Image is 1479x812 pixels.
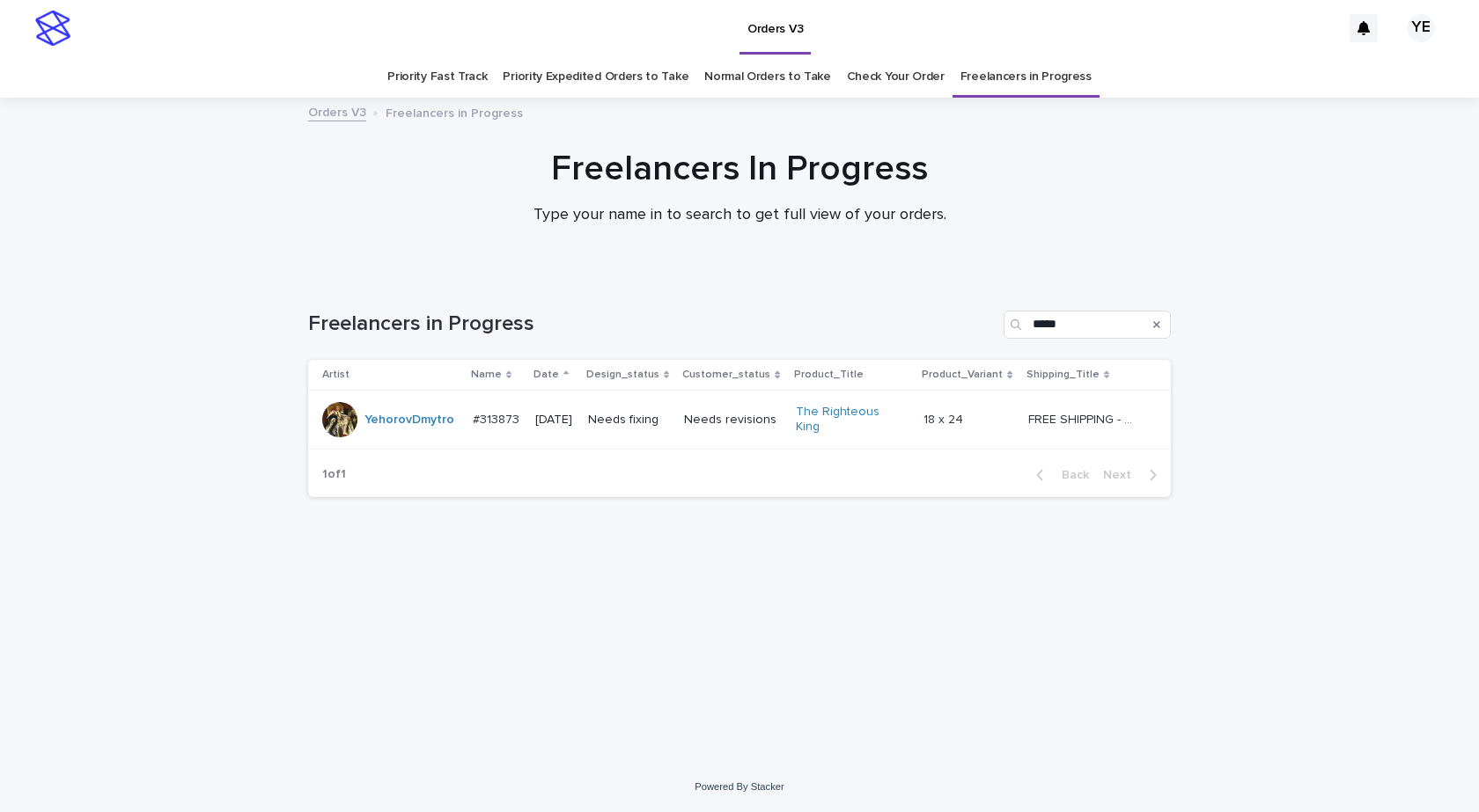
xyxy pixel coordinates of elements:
[471,365,502,384] p: Name
[1407,14,1435,42] div: YE
[308,148,1171,190] h1: Freelancers In Progress
[923,409,967,428] p: 18 x 24
[1026,365,1100,384] p: Shipping_Title
[322,365,350,384] p: Artist
[308,391,1171,450] tr: YehorovDmytro #313873#313873 [DATE]Needs fixingNeeds revisionsThe Righteous King 18 x 2418 x 24 F...
[682,365,770,384] p: Customer_status
[35,11,70,46] img: stacker-logo-s-only.png
[1028,409,1142,428] p: FREE SHIPPING - preview in 1-2 business days, after your approval delivery will take 5-10 b.d.
[535,413,574,428] p: [DATE]
[586,365,659,384] p: Design_status
[387,206,1092,225] p: Type your name in to search to get full view of your orders.
[308,453,360,496] p: 1 of 1
[308,311,997,337] h1: Freelancers in Progress
[387,56,487,98] a: Priority Fast Track
[796,405,906,435] a: The Righteous King
[704,56,831,98] a: Normal Orders to Take
[1004,311,1171,339] input: Search
[473,409,523,428] p: #313873
[588,413,670,428] p: Needs fixing
[533,365,559,384] p: Date
[1022,467,1096,483] button: Back
[1096,467,1171,483] button: Next
[1103,469,1142,481] span: Next
[922,365,1003,384] p: Product_Variant
[695,781,784,792] a: Powered By Stacker
[308,101,366,121] a: Orders V3
[386,102,523,121] p: Freelancers in Progress
[364,413,454,428] a: YehorovDmytro
[794,365,864,384] p: Product_Title
[847,56,945,98] a: Check Your Order
[503,56,688,98] a: Priority Expedited Orders to Take
[960,56,1092,98] a: Freelancers in Progress
[1051,469,1089,481] span: Back
[684,413,782,428] p: Needs revisions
